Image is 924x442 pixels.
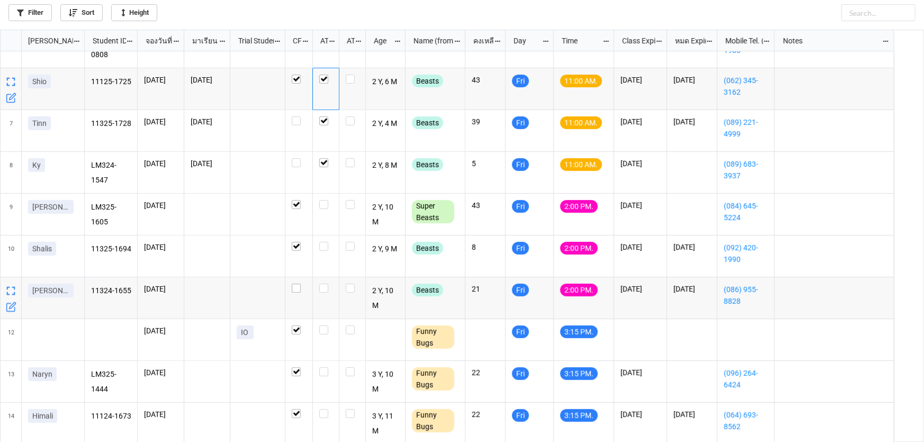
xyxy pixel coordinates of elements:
div: Name (from Class) [407,35,454,47]
div: Fri [512,242,529,255]
div: มาเรียน [186,35,219,47]
p: 11324-1655 [91,284,131,299]
p: [DATE] [621,200,660,211]
p: 11325-1728 [91,116,131,131]
p: [DATE] [621,75,660,85]
div: ATK [340,35,355,47]
a: (086) 955-8828 [724,284,768,307]
div: Beasts [412,242,443,255]
span: 10 [8,236,14,277]
div: Beasts [412,116,443,129]
p: [DATE] [621,158,660,169]
div: Beasts [412,75,443,87]
div: CF [286,35,302,47]
div: Funny Bugs [412,409,454,432]
p: 8 [472,242,499,252]
p: [DATE] [144,409,177,420]
p: Shalis [32,243,52,254]
p: 22 [472,409,499,420]
p: [DATE] [191,116,223,127]
div: 2:00 PM. [560,200,598,213]
p: 2 Y, 10 M [372,200,399,229]
p: 43 [472,200,499,211]
div: grid [1,30,85,51]
div: [PERSON_NAME] Name [22,35,73,47]
p: [DATE] [674,242,711,252]
p: 11125-1725 [91,75,131,89]
div: Time [555,35,603,47]
p: [DATE] [674,75,711,85]
p: 2 Y, 9 M [372,242,399,257]
a: (092) 420-1990 [724,242,768,265]
div: 11:00 AM. [560,116,602,129]
p: [DATE] [144,200,177,211]
a: Height [111,4,157,21]
p: [DATE] [621,242,660,252]
p: Tinn [32,118,47,129]
div: Fri [512,75,529,87]
p: Ky [32,160,41,170]
span: 7 [10,110,13,151]
p: [DATE] [621,116,660,127]
div: Fri [512,284,529,296]
p: [DATE] [674,284,711,294]
div: Notes [777,35,883,47]
p: [DATE] [144,158,177,169]
div: 3:15 PM. [560,409,598,422]
div: Fri [512,409,529,422]
p: 2 Y, 6 M [372,75,399,89]
p: Shio [32,76,47,87]
div: Beasts [412,158,443,171]
div: Trial Student [232,35,274,47]
p: 43 [472,75,499,85]
span: 8 [10,152,13,193]
p: [PERSON_NAME] [32,202,69,212]
p: [DATE] [144,116,177,127]
p: [DATE] [144,326,177,336]
div: หมด Expired date (from [PERSON_NAME] Name) [669,35,706,47]
p: [DATE] [674,116,711,127]
p: 21 [472,284,499,294]
span: 9 [10,194,13,235]
p: IO [241,327,249,338]
p: Himali [32,411,53,421]
p: 2 Y, 4 M [372,116,399,131]
div: Funny Bugs [412,326,454,349]
p: Naryn [32,369,52,380]
div: Beasts [412,284,443,296]
div: จองวันที่ [139,35,173,47]
p: [DATE] [144,284,177,294]
p: 3 Y, 11 M [372,409,399,438]
p: LM325-1444 [91,367,131,396]
div: Fri [512,200,529,213]
div: Student ID (from [PERSON_NAME] Name) [86,35,126,47]
div: 3:15 PM. [560,367,598,380]
p: LM325-1605 [91,200,131,229]
input: Search... [841,4,916,21]
p: [DATE] [621,367,660,378]
p: 2 Y, 8 M [372,158,399,173]
p: [DATE] [144,367,177,378]
p: 22 [472,367,499,378]
p: [DATE] [144,75,177,85]
div: Super Beasts [412,200,454,223]
div: Fri [512,326,529,338]
p: [DATE] [674,409,711,420]
a: Sort [60,4,103,21]
div: Funny Bugs [412,367,454,391]
p: [DATE] [191,158,223,169]
p: [DATE] [191,75,223,85]
p: [PERSON_NAME] [32,285,69,296]
p: 5 [472,158,499,169]
span: 13 [8,361,14,402]
div: Age [367,35,394,47]
p: [DATE] [144,242,177,252]
span: 12 [8,319,14,360]
div: คงเหลือ (from Nick Name) [467,35,495,47]
div: ATT [314,35,329,47]
div: 2:00 PM. [560,284,598,296]
a: (084) 645-5224 [724,200,768,223]
div: 11:00 AM. [560,75,602,87]
div: 11:00 AM. [560,158,602,171]
a: (089) 683-3937 [724,158,768,182]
